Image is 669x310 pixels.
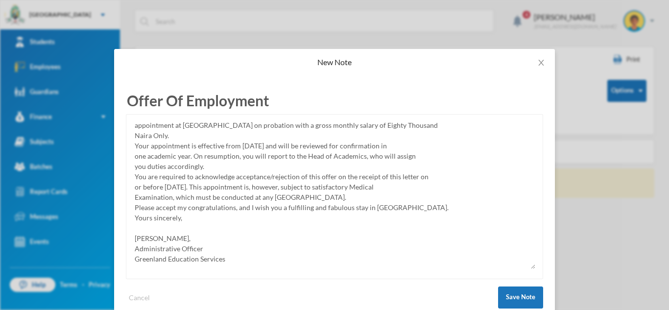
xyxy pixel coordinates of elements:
textarea: [DATE] [PERSON_NAME] [STREET_ADDRESS][PERSON_NAME] Dear [PERSON_NAME], Offer of Employment for th... [134,122,535,269]
input: Enter Title [126,87,543,114]
i: icon: close [537,59,545,67]
button: Save Note [498,286,543,309]
button: Close [527,49,555,76]
div: Cancel [129,292,150,303]
button: Cancel [126,292,153,303]
div: New Note [126,57,543,68]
